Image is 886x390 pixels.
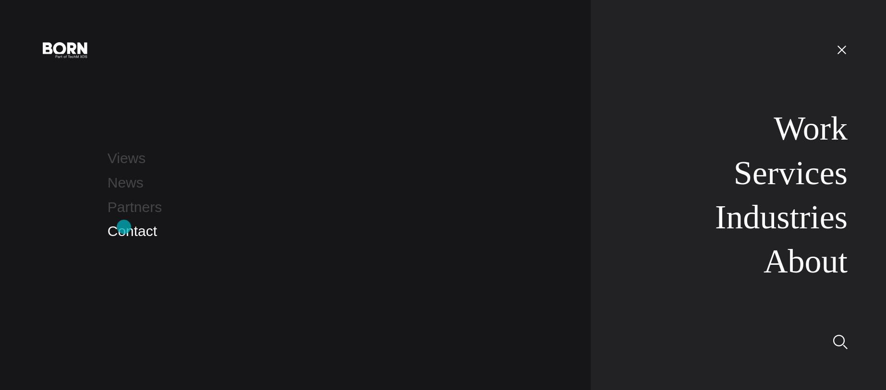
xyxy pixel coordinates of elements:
[833,335,848,349] img: Search
[715,199,848,236] a: Industries
[108,223,157,239] a: Contact
[830,39,853,59] button: Open
[108,175,144,190] a: News
[108,199,162,215] a: Partners
[734,154,848,191] a: Services
[108,150,146,166] a: Views
[764,243,848,280] a: About
[774,110,848,147] a: Work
